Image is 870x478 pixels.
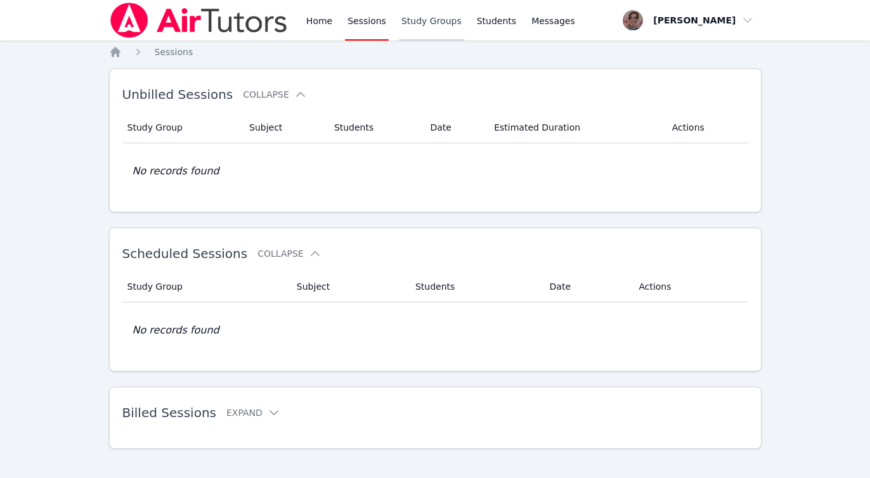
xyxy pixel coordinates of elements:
[486,112,665,143] th: Estimated Duration
[242,112,327,143] th: Subject
[122,246,248,261] span: Scheduled Sessions
[243,88,306,101] button: Collapse
[155,46,193,58] a: Sessions
[109,46,762,58] nav: Breadcrumb
[122,302,748,358] td: No records found
[327,112,423,143] th: Students
[122,405,216,420] span: Billed Sessions
[408,271,542,302] th: Students
[155,47,193,57] span: Sessions
[109,3,289,38] img: Air Tutors
[226,406,280,419] button: Expand
[122,271,289,302] th: Study Group
[122,112,242,143] th: Study Group
[257,247,321,260] button: Collapse
[122,143,748,199] td: No records found
[631,271,748,302] th: Actions
[531,15,575,27] span: Messages
[665,112,748,143] th: Actions
[422,112,486,143] th: Date
[542,271,632,302] th: Date
[122,87,233,102] span: Unbilled Sessions
[289,271,408,302] th: Subject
